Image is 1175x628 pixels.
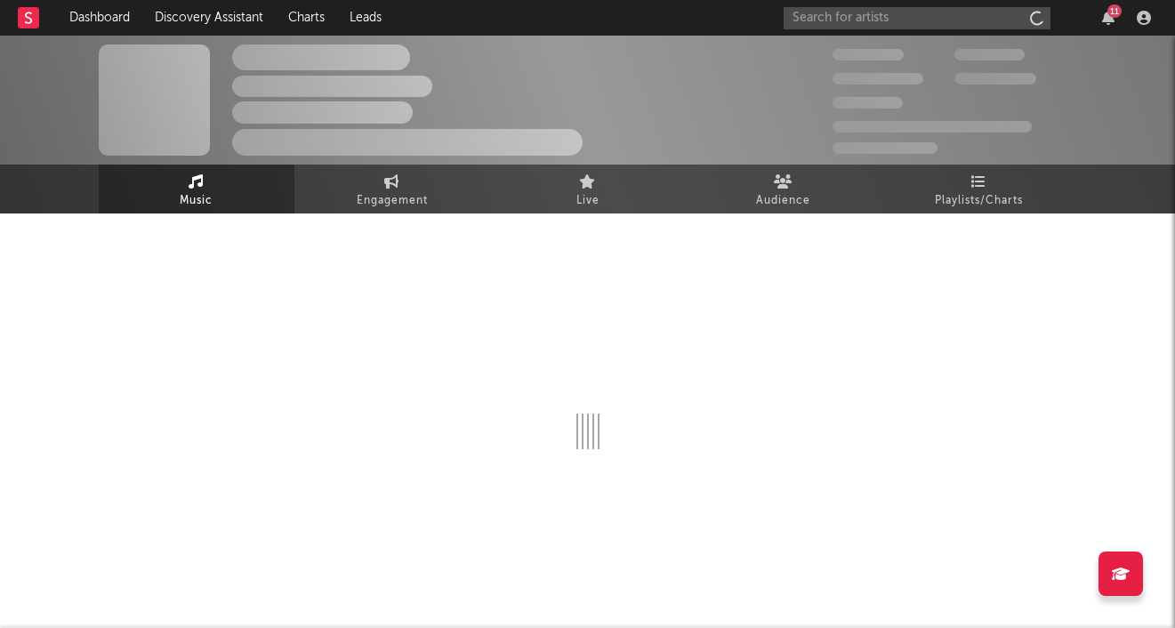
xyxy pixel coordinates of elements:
[833,49,904,60] span: 300,000
[576,190,600,212] span: Live
[954,49,1025,60] span: 100,000
[935,190,1023,212] span: Playlists/Charts
[1107,4,1122,18] div: 11
[180,190,213,212] span: Music
[954,73,1036,85] span: 1,000,000
[833,97,903,109] span: 100,000
[833,142,938,154] span: Jump Score: 85.0
[357,190,428,212] span: Engagement
[1102,11,1115,25] button: 11
[833,73,923,85] span: 50,000,000
[686,165,881,213] a: Audience
[756,190,810,212] span: Audience
[294,165,490,213] a: Engagement
[784,7,1050,29] input: Search for artists
[490,165,686,213] a: Live
[833,121,1032,133] span: 50,000,000 Monthly Listeners
[99,165,294,213] a: Music
[881,165,1077,213] a: Playlists/Charts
